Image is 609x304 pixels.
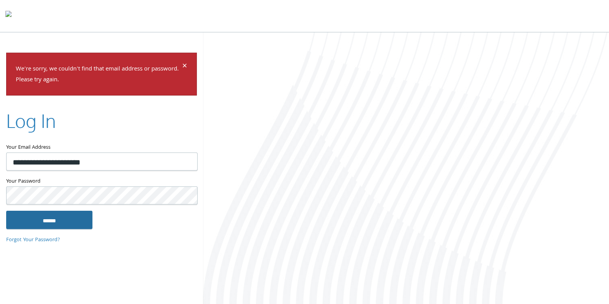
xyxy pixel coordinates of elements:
span: × [182,59,187,74]
button: Dismiss alert [182,62,187,71]
p: We're sorry, we couldn't find that email address or password. Please try again. [16,64,181,86]
label: Your Password [6,177,197,186]
img: todyl-logo-dark.svg [5,8,12,24]
h2: Log In [6,108,56,134]
a: Forgot Your Password? [6,236,60,244]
